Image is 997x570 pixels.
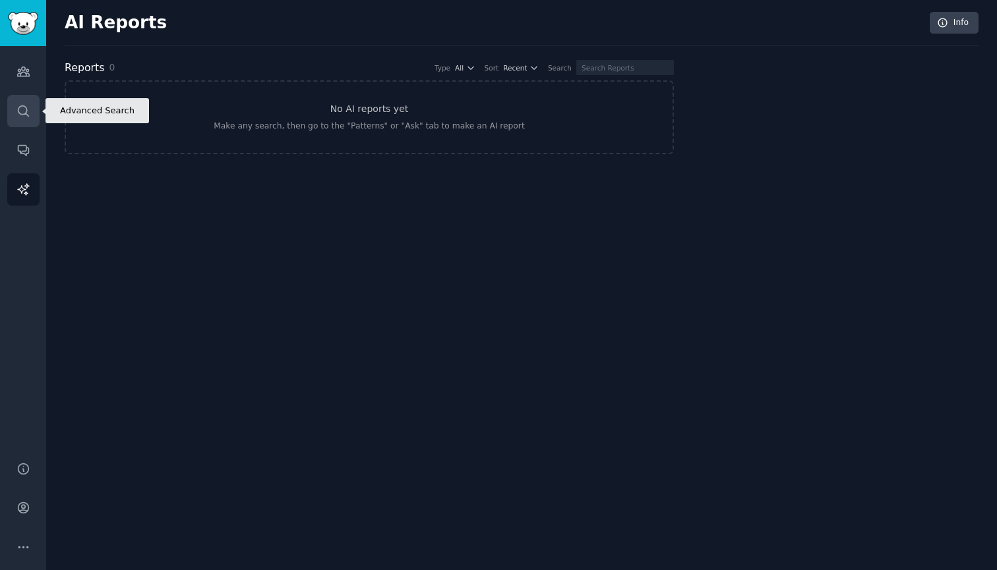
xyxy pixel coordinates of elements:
button: Recent [503,63,539,72]
h2: AI Reports [65,13,167,34]
input: Search Reports [576,60,674,75]
span: 0 [109,62,115,72]
span: Recent [503,63,527,72]
a: No AI reports yetMake any search, then go to the "Patterns" or "Ask" tab to make an AI report [65,80,674,154]
div: Search [548,63,572,72]
a: Info [930,12,979,34]
div: Type [435,63,450,72]
div: Sort [485,63,499,72]
button: All [455,63,475,72]
div: Make any search, then go to the "Patterns" or "Ask" tab to make an AI report [214,121,524,132]
h3: No AI reports yet [330,102,409,116]
img: GummySearch logo [8,12,38,35]
h2: Reports [65,60,104,76]
span: All [455,63,464,72]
